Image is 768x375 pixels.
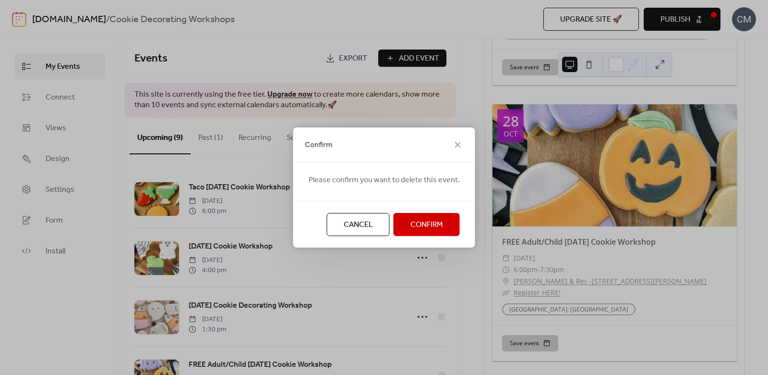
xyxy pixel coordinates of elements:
[305,139,333,151] span: Confirm
[309,175,460,186] span: Please confirm you want to delete this event.
[327,213,390,236] button: Cancel
[410,219,443,231] span: Confirm
[394,213,460,236] button: Confirm
[344,219,373,231] span: Cancel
